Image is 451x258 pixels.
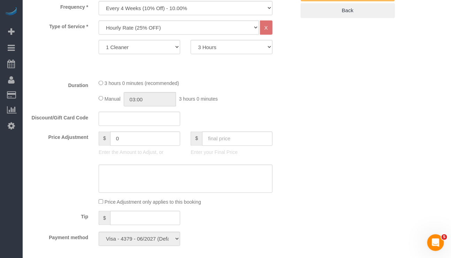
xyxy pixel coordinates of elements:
[427,234,444,251] iframe: Intercom live chat
[99,132,110,146] span: $
[191,149,272,156] p: Enter your Final Price
[24,211,93,220] label: Tip
[24,21,93,30] label: Type of Service *
[442,234,447,240] span: 5
[105,96,121,102] span: Manual
[24,1,93,10] label: Frequency *
[4,7,18,17] img: Automaid Logo
[24,112,93,121] label: Discount/Gift Card Code
[301,3,395,18] a: Back
[24,232,93,241] label: Payment method
[105,81,179,86] span: 3 hours 0 minutes (recommended)
[105,200,201,205] span: Price Adjustment only applies to this booking
[179,96,218,102] span: 3 hours 0 minutes
[99,211,110,225] span: $
[191,132,202,146] span: $
[24,132,93,141] label: Price Adjustment
[24,79,93,89] label: Duration
[99,149,180,156] p: Enter the Amount to Adjust, or
[202,132,272,146] input: final price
